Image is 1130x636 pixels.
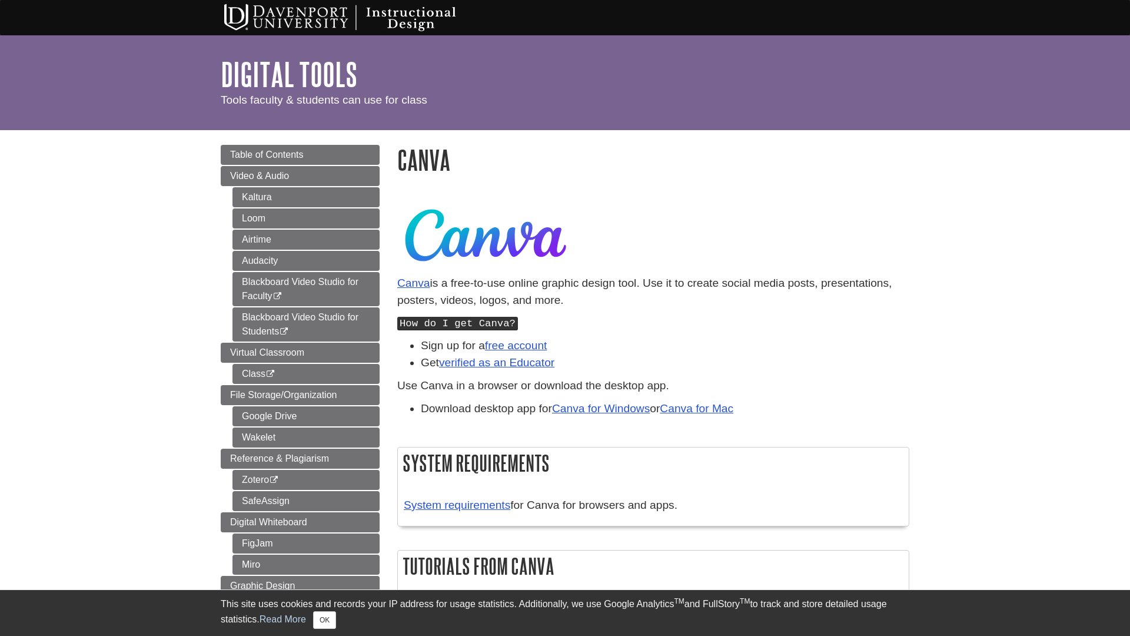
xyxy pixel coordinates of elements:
[232,272,380,306] a: Blackboard Video Studio for Faculty
[221,94,427,106] span: Tools faculty & students can use for class
[232,251,380,271] a: Audacity
[232,406,380,426] a: Google Drive
[485,339,547,352] a: free account
[232,307,380,342] a: Blackboard Video Studio for Students
[232,208,380,228] a: Loom
[404,497,903,514] p: for Canva for browsers and apps.
[232,364,380,384] a: Class
[397,145,909,175] h1: Canva
[221,597,909,629] div: This site uses cookies and records your IP address for usage statistics. Additionally, we use Goo...
[232,491,380,511] a: SafeAssign
[221,385,380,405] a: File Storage/Organization
[232,470,380,490] a: Zotero
[230,517,307,527] span: Digital Whiteboard
[260,614,306,624] a: Read More
[398,551,909,582] h2: Tutorials from Canva
[740,597,750,605] sup: TM
[221,449,380,469] a: Reference & Plagiarism
[230,150,304,160] span: Table of Contents
[674,597,684,605] sup: TM
[221,145,380,165] a: Table of Contents
[221,56,357,92] a: Digital Tools
[404,499,510,511] a: System requirements
[397,317,518,330] kbd: How do I get Canva?
[397,377,909,395] p: Use Canva in a browser or download the desktop app.
[230,453,329,463] span: Reference & Plagiarism
[230,347,304,357] span: Virtual Classroom
[552,402,650,415] a: Canva for Windows
[397,277,430,289] a: Canva
[230,581,295,591] span: Graphic Design
[232,187,380,207] a: Kaltura
[439,356,554,369] a: verified as an Educator
[398,448,909,479] h2: System Requirements
[232,428,380,448] a: Wakelet
[215,3,497,32] img: Davenport University Instructional Design
[421,355,909,372] li: Get
[397,201,574,269] img: canva logo
[230,390,337,400] span: File Storage/Organization
[421,337,909,355] li: Sign up for a
[660,402,733,415] a: Canva for Mac
[232,555,380,575] a: Miro
[230,171,289,181] span: Video & Audio
[221,512,380,532] a: Digital Whiteboard
[421,400,909,418] li: Download desktop app for or
[232,534,380,554] a: FigJam
[279,328,289,336] i: This link opens in a new window
[232,230,380,250] a: Airtime
[221,343,380,363] a: Virtual Classroom
[221,576,380,596] a: Graphic Design
[221,166,380,186] a: Video & Audio
[313,611,336,629] button: Close
[397,275,909,309] p: is a free-to-use online graphic design tool. Use it to create social media posts, presentations, ...
[272,293,282,300] i: This link opens in a new window
[269,476,279,484] i: This link opens in a new window
[265,370,275,378] i: This link opens in a new window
